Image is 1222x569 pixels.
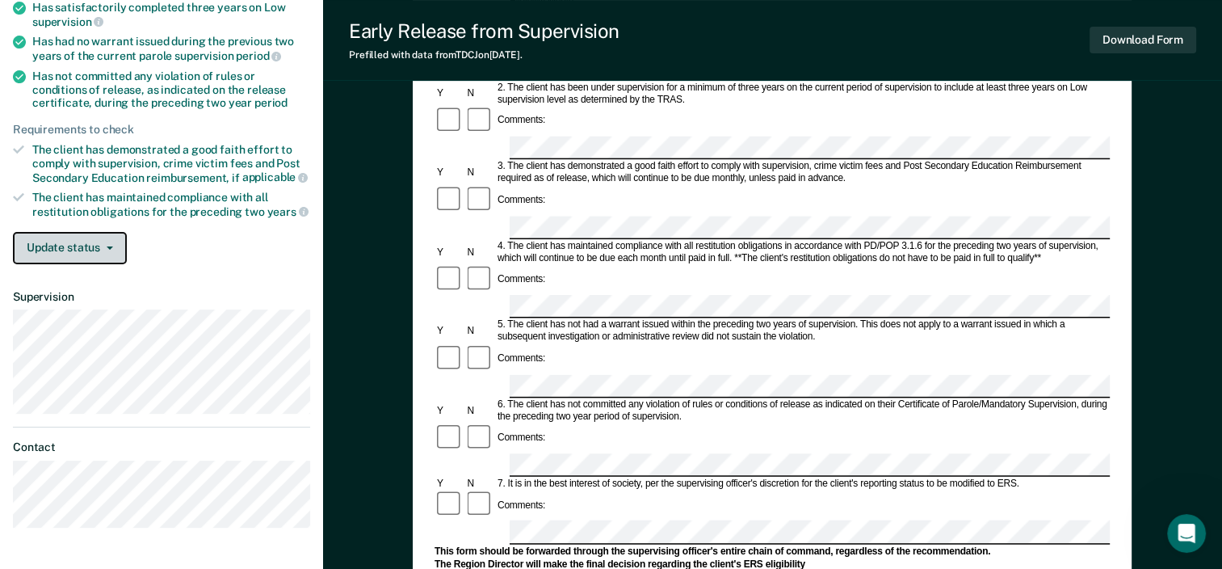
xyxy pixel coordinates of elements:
span: period [236,49,281,62]
div: 5. The client has not had a warrant issued within the preceding two years of supervision. This do... [495,319,1110,344]
div: Comments: [495,115,548,127]
div: 4. The client has maintained compliance with all restitution obligations in accordance with PD/PO... [495,240,1110,264]
div: Has satisfactorily completed three years on Low [32,1,310,28]
div: N [465,405,495,417]
span: supervision [32,15,103,28]
span: period [254,96,288,109]
div: Y [435,405,464,417]
iframe: Intercom live chat [1167,514,1206,553]
div: Y [435,478,464,490]
div: This form should be forwarded through the supervising officer's entire chain of command, regardle... [435,546,1110,558]
div: Prefilled with data from TDCJ on [DATE] . [349,49,619,61]
div: 3. The client has demonstrated a good faith effort to comply with supervision, crime victim fees ... [495,161,1110,185]
dt: Supervision [13,290,310,304]
div: N [465,326,495,338]
div: 7. It is in the best interest of society, per the supervising officer's discretion for the client... [495,478,1110,490]
dt: Contact [13,440,310,454]
div: Comments: [495,432,548,445]
div: N [465,166,495,179]
div: Early Release from Supervision [349,19,619,43]
div: N [465,478,495,490]
span: applicable [242,171,308,183]
div: 6. The client has not committed any violation of rules or conditions of release as indicated on t... [495,398,1110,423]
div: Comments: [495,274,548,286]
div: Comments: [495,194,548,206]
div: Y [435,166,464,179]
div: Requirements to check [13,123,310,137]
div: The client has maintained compliance with all restitution obligations for the preceding two [32,191,310,218]
div: Y [435,247,464,259]
div: The client has demonstrated a good faith effort to comply with supervision, crime victim fees and... [32,143,310,184]
div: Comments: [495,353,548,365]
span: years [267,205,309,218]
div: Y [435,87,464,99]
div: N [465,87,495,99]
div: Y [435,326,464,338]
button: Update status [13,232,127,264]
button: Download Form [1090,27,1196,53]
div: Has had no warrant issued during the previous two years of the current parole supervision [32,35,310,62]
div: N [465,247,495,259]
div: Has not committed any violation of rules or conditions of release, as indicated on the release ce... [32,70,310,110]
div: Comments: [495,499,548,512]
div: 2. The client has been under supervision for a minimum of three years on the current period of su... [495,82,1110,106]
